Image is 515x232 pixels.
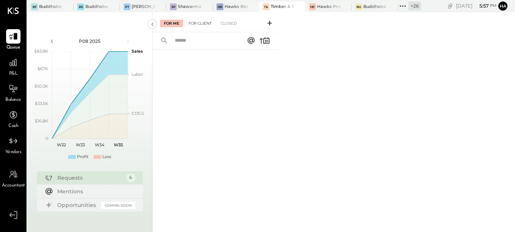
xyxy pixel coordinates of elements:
[217,20,240,27] div: Closed
[309,3,316,10] div: HP
[0,55,26,77] a: P&L
[8,123,18,130] span: Cash
[77,3,84,10] div: BS
[0,108,26,130] a: Cash
[317,4,340,10] div: Hawks Provisions & Public House
[132,111,144,116] text: COGS
[85,4,108,10] div: Buddhaberry Southampton
[57,201,97,209] div: Opportunities
[408,2,421,10] div: + 26
[363,4,386,10] div: Buddhaberry
[35,101,48,106] text: $33.5K
[132,4,155,10] div: [PERSON_NAME] Tavern
[34,49,48,54] text: $83.8K
[57,188,132,195] div: Mentions
[124,3,130,10] div: PT
[132,72,143,77] text: Labor
[9,71,18,77] span: P&L
[446,2,454,10] div: copy link
[2,182,25,189] span: Accountant
[355,3,362,10] div: Bu
[31,3,38,10] div: BF
[102,154,111,160] div: Loss
[160,20,183,27] div: For Me
[114,142,123,147] text: W35
[217,3,223,10] div: HR
[185,20,215,27] div: For Client
[77,154,88,160] div: Profit
[35,118,48,124] text: $16.8K
[456,2,496,9] div: [DATE]
[225,4,248,10] div: Hawks Restaurant
[0,29,26,51] a: Queue
[57,174,122,182] div: Requests
[0,167,26,189] a: Accountant
[490,3,496,8] span: pm
[39,4,62,10] div: Buddhaberry Food Truck
[132,49,143,54] text: Sales
[178,4,201,10] div: Shawarma Point- Fareground
[58,38,122,44] div: P08 2025
[57,142,66,147] text: W32
[498,2,507,11] button: Ha
[35,83,48,89] text: $50.3K
[0,82,26,103] a: Balance
[6,44,20,51] span: Queue
[474,2,489,9] span: 5 : 57
[263,3,270,10] div: T&
[0,134,26,156] a: Vendors
[126,173,135,182] div: 6
[5,149,22,156] span: Vendors
[271,4,294,10] div: Timber & Salt (Pacific Dining CA1 LLC)
[94,142,104,147] text: W34
[170,3,177,10] div: SP
[5,97,21,103] span: Balance
[46,136,48,141] text: 0
[38,66,48,71] text: $67K
[76,142,85,147] text: W33
[101,202,135,209] div: Coming Soon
